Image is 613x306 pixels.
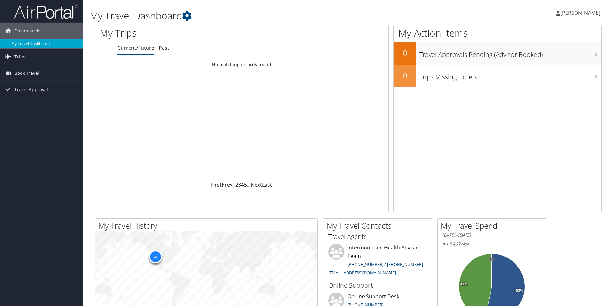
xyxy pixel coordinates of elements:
tspan: 0% [489,258,494,261]
a: 3 [238,181,241,188]
span: $1,532 [442,241,458,248]
a: 5 [244,181,247,188]
tspan: 47% [460,283,467,286]
a: Last [262,181,272,188]
h3: Travel Approvals Pending (Advisor Booked) [419,47,601,59]
a: 1 [232,181,235,188]
span: … [247,181,251,188]
tspan: 53% [516,289,523,293]
h1: My Trips [100,26,261,40]
h2: My Travel Spend [441,220,546,231]
a: 4 [241,181,244,188]
h3: Travel Agents [328,232,427,241]
h1: My Action Items [394,26,601,40]
a: Prev [222,181,232,188]
a: 0Trips Missing Hotels [394,65,601,87]
a: Next [251,181,262,188]
td: No matching records found [95,59,388,70]
h3: Trips Missing Hotels [419,69,601,82]
h6: Total [442,241,541,248]
h1: My Travel Dashboard [90,9,434,22]
h6: [DATE] - [DATE] [442,232,541,238]
span: [PERSON_NAME] [560,9,600,16]
h2: 0 [394,70,416,81]
img: airportal-logo.png [14,4,78,19]
h2: 0 [394,48,416,58]
div: 74 [149,250,162,263]
a: [PERSON_NAME] [556,3,607,22]
li: Intermountain Health Advisor Team [325,244,430,278]
h3: Online Support [328,281,427,290]
a: 2 [235,181,238,188]
span: Book Travel [14,65,39,81]
a: 0Travel Approvals Pending (Advisor Booked) [394,42,601,65]
span: Dashboards [14,23,40,39]
a: Past [159,44,169,51]
a: [EMAIL_ADDRESS][DOMAIN_NAME] [328,270,396,275]
span: Travel Approval [14,82,48,98]
span: Trips [14,49,25,65]
a: First [211,181,222,188]
a: [PHONE_NUMBER] / [PHONE_NUMBER] [348,261,423,267]
h2: My Travel Contacts [327,220,432,231]
a: Current/Future [117,44,154,51]
h2: My Travel History [98,220,317,231]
